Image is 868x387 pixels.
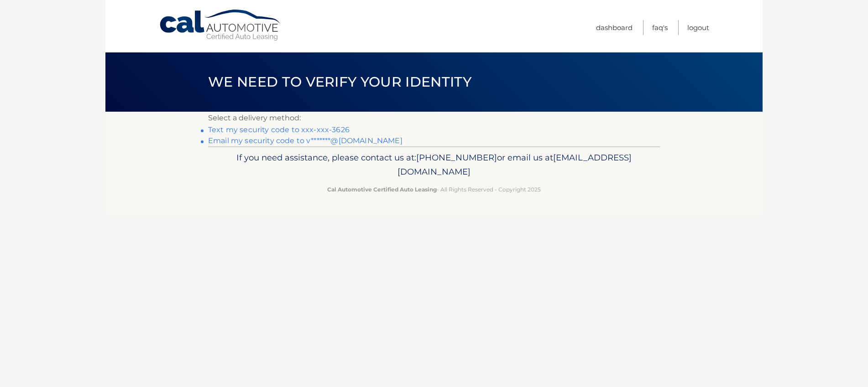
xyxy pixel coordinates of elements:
span: We need to verify your identity [208,73,471,90]
a: Cal Automotive [159,9,282,41]
p: Select a delivery method: [208,112,660,124]
a: Logout [687,20,709,35]
p: - All Rights Reserved - Copyright 2025 [214,185,654,194]
a: Dashboard [596,20,633,35]
a: Email my security code to v*******@[DOMAIN_NAME] [208,136,403,145]
strong: Cal Automotive Certified Auto Leasing [327,186,437,193]
a: FAQ's [652,20,668,35]
span: [PHONE_NUMBER] [416,152,497,163]
p: If you need assistance, please contact us at: or email us at [214,150,654,180]
a: Text my security code to xxx-xxx-3626 [208,125,350,134]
